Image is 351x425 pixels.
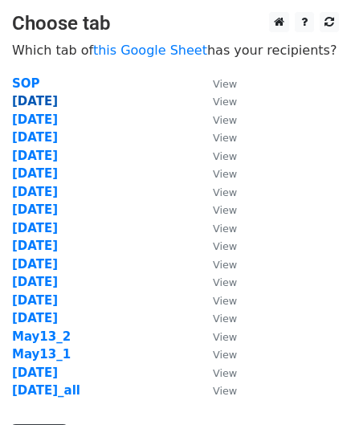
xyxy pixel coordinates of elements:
a: this Google Sheet [93,43,207,58]
small: View [213,349,237,361]
a: [DATE] [12,275,58,289]
small: View [213,240,237,252]
a: View [197,185,237,199]
a: [DATE] [12,149,58,163]
small: View [213,132,237,144]
a: [DATE] [12,166,58,181]
a: [DATE] [12,130,58,145]
a: [DATE] [12,202,58,217]
a: [DATE] [12,311,58,325]
small: View [213,96,237,108]
p: Which tab of has your recipients? [12,42,339,59]
a: May13_2 [12,329,71,344]
a: View [197,383,237,398]
iframe: Chat Widget [271,348,351,425]
small: View [213,331,237,343]
small: View [213,259,237,271]
small: View [213,186,237,198]
small: View [213,313,237,325]
a: May13_1 [12,347,71,362]
small: View [213,367,237,379]
a: View [197,347,237,362]
small: View [213,78,237,90]
a: View [197,94,237,108]
a: View [197,112,237,127]
small: View [213,276,237,288]
a: View [197,329,237,344]
a: [DATE] [12,257,58,272]
a: View [197,257,237,272]
a: [DATE] [12,221,58,235]
a: View [197,76,237,91]
small: View [213,204,237,216]
small: View [213,114,237,126]
a: View [197,239,237,253]
h3: Choose tab [12,12,339,35]
a: View [197,166,237,181]
a: View [197,149,237,163]
small: View [213,385,237,397]
a: View [197,130,237,145]
a: View [197,311,237,325]
a: [DATE] [12,94,58,108]
a: [DATE] [12,366,58,380]
a: [DATE] [12,185,58,199]
a: [DATE] [12,112,58,127]
a: [DATE] [12,293,58,308]
a: View [197,293,237,308]
small: View [213,168,237,180]
a: View [197,221,237,235]
a: SOP [12,76,40,91]
a: View [197,366,237,380]
a: View [197,202,237,217]
a: [DATE]_all [12,383,80,398]
small: View [213,295,237,307]
a: View [197,275,237,289]
small: View [213,150,237,162]
a: [DATE] [12,239,58,253]
small: View [213,223,237,235]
